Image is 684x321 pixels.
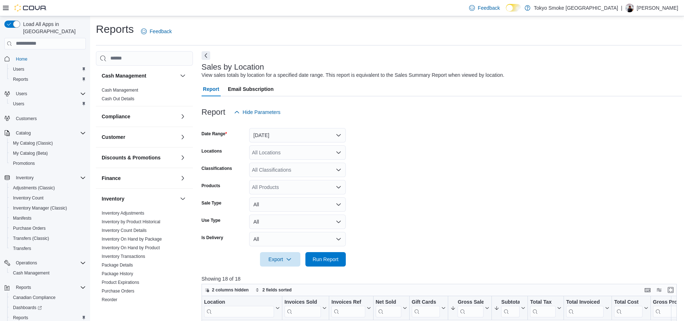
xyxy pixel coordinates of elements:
[655,286,663,294] button: Display options
[102,262,133,268] span: Package Details
[102,263,133,268] a: Package Details
[7,74,89,84] button: Reports
[13,173,86,182] span: Inventory
[16,116,37,122] span: Customers
[313,256,339,263] span: Run Report
[13,129,34,137] button: Catalog
[10,214,34,223] a: Manifests
[202,63,264,71] h3: Sales by Location
[102,219,160,225] span: Inventory by Product Historical
[10,149,86,158] span: My Catalog (Beta)
[203,82,219,96] span: Report
[13,114,40,123] a: Customers
[1,54,89,64] button: Home
[7,64,89,74] button: Users
[10,159,38,168] a: Promotions
[249,128,346,142] button: [DATE]
[16,91,27,97] span: Users
[506,4,521,12] input: Dark Mode
[284,299,321,305] div: Invoices Sold
[102,211,144,216] a: Inventory Adjustments
[478,4,500,12] span: Feedback
[16,285,31,290] span: Reports
[102,113,177,120] button: Compliance
[13,305,42,311] span: Dashboards
[10,65,86,74] span: Users
[102,175,177,182] button: Finance
[530,299,561,317] button: Total Tax
[178,194,187,203] button: Inventory
[10,224,49,233] a: Purchase Orders
[102,195,177,202] button: Inventory
[13,295,56,300] span: Canadian Compliance
[7,158,89,168] button: Promotions
[102,175,121,182] h3: Finance
[178,133,187,141] button: Customer
[10,194,86,202] span: Inventory Count
[178,112,187,121] button: Compliance
[16,175,34,181] span: Inventory
[10,159,86,168] span: Promotions
[202,148,222,154] label: Locations
[13,236,49,241] span: Transfers (Classic)
[13,173,36,182] button: Inventory
[96,22,134,36] h1: Reports
[13,270,49,276] span: Cash Management
[13,205,67,211] span: Inventory Manager (Classic)
[10,204,86,212] span: Inventory Manager (Classic)
[7,193,89,203] button: Inventory Count
[102,96,134,101] a: Cash Out Details
[178,153,187,162] button: Discounts & Promotions
[202,51,210,60] button: Next
[102,236,162,242] span: Inventory On Hand by Package
[102,72,177,79] button: Cash Management
[458,299,484,305] div: Gross Sales
[102,280,139,285] a: Product Expirations
[102,288,134,294] span: Purchase Orders
[10,234,86,243] span: Transfers (Classic)
[10,194,47,202] a: Inventory Count
[7,213,89,223] button: Manifests
[228,82,274,96] span: Email Subscription
[7,148,89,158] button: My Catalog (Beta)
[501,299,520,317] div: Subtotal
[10,139,86,148] span: My Catalog (Classic)
[637,4,678,12] p: [PERSON_NAME]
[10,293,86,302] span: Canadian Compliance
[102,297,117,303] span: Reorder
[534,4,618,12] p: Tokyo Smoke [GEOGRAPHIC_DATA]
[13,185,55,191] span: Adjustments (Classic)
[466,1,503,15] a: Feedback
[102,195,124,202] h3: Inventory
[102,133,125,141] h3: Customer
[102,306,120,311] a: Transfers
[14,4,47,12] img: Cova
[102,210,144,216] span: Inventory Adjustments
[13,246,31,251] span: Transfers
[494,299,525,317] button: Subtotal
[7,223,89,233] button: Purchase Orders
[13,215,31,221] span: Manifests
[178,71,187,80] button: Cash Management
[13,160,35,166] span: Promotions
[202,71,504,79] div: View sales totals by location for a specified date range. This report is equivalent to the Sales ...
[16,56,27,62] span: Home
[13,89,30,98] button: Users
[10,184,58,192] a: Adjustments (Classic)
[458,299,484,317] div: Gross Sales
[13,140,53,146] span: My Catalog (Classic)
[336,150,341,155] button: Open list of options
[102,271,133,276] a: Package History
[13,283,34,292] button: Reports
[150,28,172,35] span: Feedback
[13,55,30,63] a: Home
[450,299,489,317] button: Gross Sales
[336,167,341,173] button: Open list of options
[13,89,86,98] span: Users
[566,299,604,305] div: Total Invoiced
[252,286,295,294] button: 2 fields sorted
[102,88,138,93] a: Cash Management
[13,150,48,156] span: My Catalog (Beta)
